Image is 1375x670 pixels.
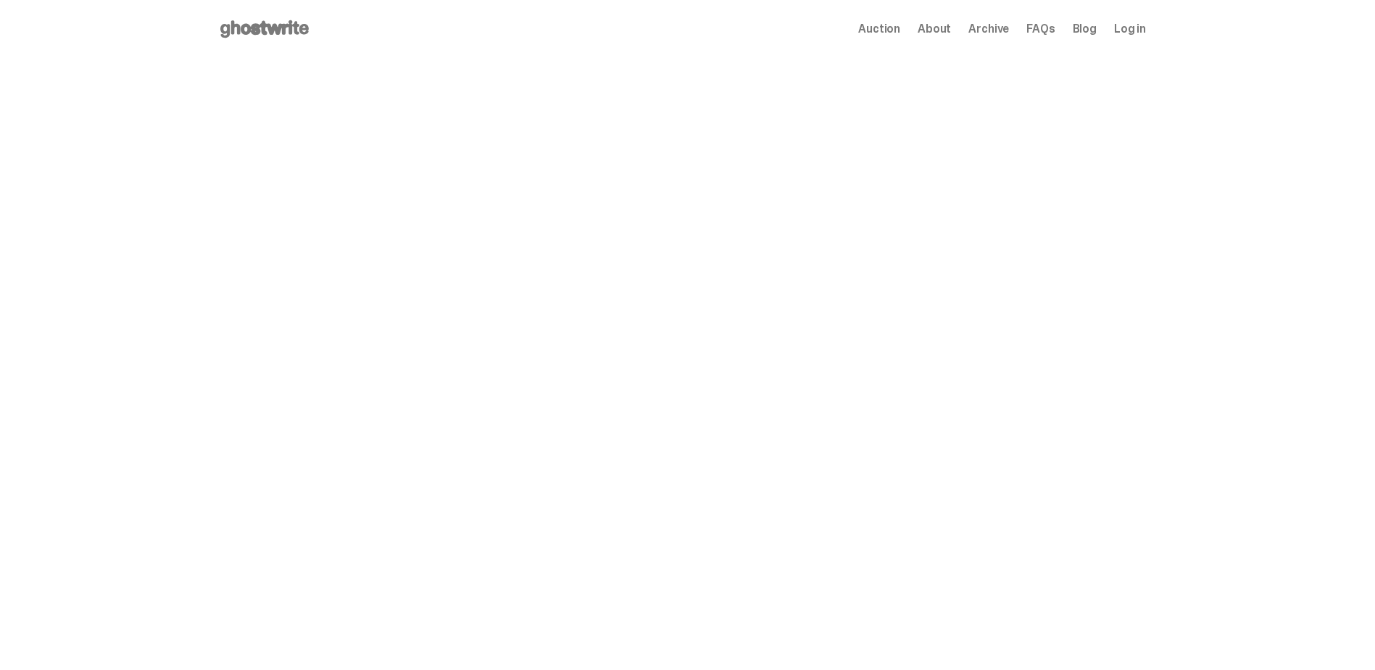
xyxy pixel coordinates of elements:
[918,23,951,35] a: About
[1026,23,1055,35] a: FAQs
[858,23,900,35] a: Auction
[1073,23,1097,35] a: Blog
[1114,23,1146,35] a: Log in
[968,23,1009,35] a: Archive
